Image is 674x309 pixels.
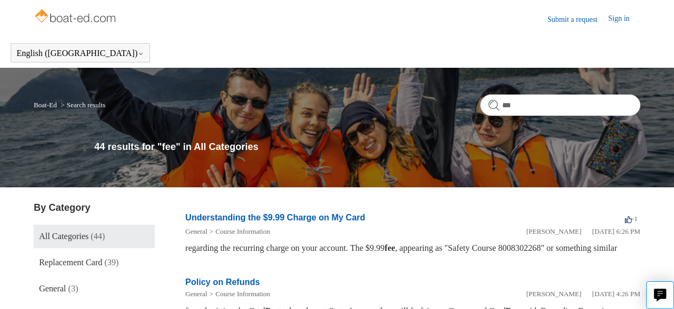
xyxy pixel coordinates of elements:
span: (3) [68,284,78,293]
span: (39) [105,258,119,267]
a: Submit a request [548,14,608,25]
a: All Categories (44) [34,225,155,248]
span: (44) [91,232,105,241]
span: General [39,284,66,293]
span: All Categories [39,232,89,241]
time: 01/05/2024, 18:26 [592,227,640,235]
a: Boat-Ed [34,101,57,109]
time: 01/29/2024, 16:26 [592,290,640,298]
h3: By Category [34,201,155,215]
li: [PERSON_NAME] [526,289,581,299]
button: Live chat [646,281,674,309]
img: Boat-Ed Help Center home page [34,6,118,28]
a: Sign in [608,13,640,26]
input: Search [480,94,640,116]
span: -1 [625,215,638,223]
button: English ([GEOGRAPHIC_DATA]) [17,49,144,58]
a: Course Information [216,227,270,235]
li: Course Information [207,226,270,237]
li: Boat-Ed [34,101,59,109]
div: regarding the recurring charge on your account. The $9.99 , appearing as "Safety Course 800830226... [185,242,640,255]
li: Course Information [207,289,270,299]
a: Policy on Refunds [185,278,260,287]
li: General [185,226,207,237]
span: Replacement Card [39,258,102,267]
a: General [185,227,207,235]
a: Understanding the $9.99 Charge on My Card [185,213,365,222]
a: Replacement Card (39) [34,251,155,274]
a: General (3) [34,277,155,300]
li: General [185,289,207,299]
em: fee [385,243,395,252]
a: General [185,290,207,298]
li: [PERSON_NAME] [526,226,581,237]
a: Course Information [216,290,270,298]
h1: 44 results for "fee" in All Categories [94,140,640,154]
li: Search results [59,101,106,109]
